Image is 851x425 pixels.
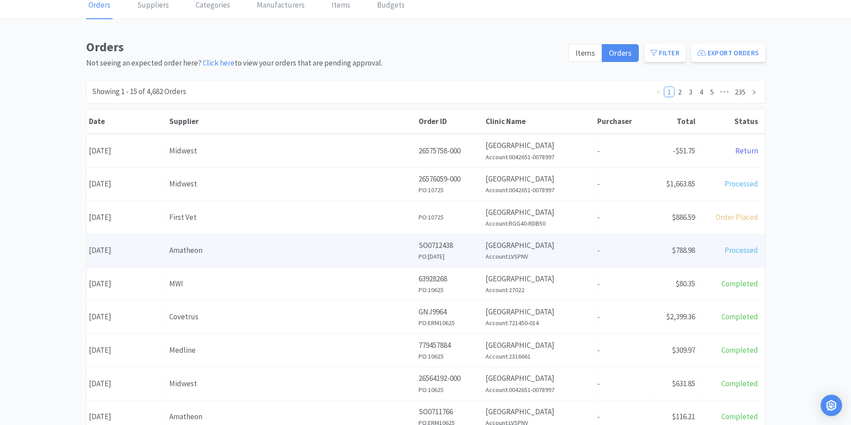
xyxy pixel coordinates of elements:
div: Not seeing an expected order here? to view your orders that are pending approval. [86,37,563,69]
div: MWI [169,278,414,290]
div: Showing 1 - 15 of 4,682 Orders [92,86,186,98]
h6: Account: 0042651-0078997 [486,152,592,162]
li: 235 [732,87,749,97]
div: [DATE] [87,372,167,395]
span: $1,663.85 [666,179,695,189]
p: 26576059-000 [419,173,481,185]
div: Status [700,116,758,126]
span: Return [735,146,758,156]
p: [GEOGRAPHIC_DATA] [486,140,592,152]
span: $2,399.36 [666,312,695,322]
div: Total [651,116,696,126]
p: - [597,178,646,190]
div: [DATE] [87,272,167,295]
li: Previous Page [653,87,664,97]
h6: PO: 10725 [419,185,481,195]
h6: Account: RGG40-RDB50 [486,219,592,228]
p: [GEOGRAPHIC_DATA] [486,206,592,219]
p: [GEOGRAPHIC_DATA] [486,406,592,418]
div: Order ID [419,116,481,126]
span: -$51.75 [673,146,695,156]
p: SO0711766 [419,406,481,418]
a: 235 [732,87,748,97]
span: Processed [725,179,758,189]
a: 2 [675,87,685,97]
div: Amatheon [169,244,414,256]
a: 4 [696,87,706,97]
li: 1 [664,87,675,97]
span: $788.98 [672,245,695,255]
span: Completed [721,345,758,355]
div: [DATE] [87,339,167,362]
a: 1 [664,87,674,97]
div: [DATE] [87,140,167,162]
span: $309.97 [672,345,695,355]
button: Export Orders [691,44,765,62]
div: Date [89,116,165,126]
h6: Account: 0042651-0078997 [486,185,592,195]
i: icon: left [656,90,661,95]
p: GNJ9964 [419,306,481,318]
span: Completed [721,412,758,421]
p: [GEOGRAPHIC_DATA] [486,173,592,185]
div: [DATE] [87,305,167,328]
h1: Orders [86,37,563,57]
span: $886.59 [672,212,695,222]
p: SO0712438 [419,239,481,252]
h6: PO: 10625 [419,351,481,361]
button: Filter [644,44,686,62]
h6: PO: 10625 [419,285,481,295]
div: Amatheon [169,411,414,423]
h6: PO: [DATE] [419,252,481,261]
p: - [597,411,646,423]
p: [GEOGRAPHIC_DATA] [486,372,592,384]
p: [GEOGRAPHIC_DATA] [486,339,592,351]
li: Next 5 Pages [717,87,732,97]
div: Midwest [169,378,414,390]
h6: PO: 10625 [419,385,481,395]
div: First Vet [169,211,414,223]
div: Covetrus [169,311,414,323]
span: $631.85 [672,379,695,388]
h6: Account: 2316661 [486,351,592,361]
div: Midwest [169,145,414,157]
p: 63928268 [419,273,481,285]
p: 26575758-000 [419,145,481,157]
span: Completed [721,279,758,289]
p: 779457884 [419,339,481,351]
p: - [597,278,646,290]
span: ••• [717,87,732,97]
h6: PO: 10725 [419,212,481,222]
span: Orders [609,48,632,58]
h6: Account: 0042651-0078997 [486,385,592,395]
p: [GEOGRAPHIC_DATA] [486,273,592,285]
h6: PO: ERM10625 [419,318,481,328]
span: $80.35 [675,279,695,289]
span: Items [575,48,595,58]
p: [GEOGRAPHIC_DATA] [486,306,592,318]
span: Completed [721,312,758,322]
a: Click here [203,58,235,68]
div: Midwest [169,178,414,190]
div: Open Intercom Messenger [821,395,842,416]
div: Supplier [169,116,414,126]
div: [DATE] [87,239,167,262]
li: Next Page [749,87,759,97]
div: Purchaser [597,116,646,126]
p: - [597,344,646,356]
li: 5 [707,87,717,97]
div: [DATE] [87,206,167,229]
p: - [597,311,646,323]
span: $116.21 [672,412,695,421]
h6: Account: LVSPNV [486,252,592,261]
div: [DATE] [87,173,167,195]
p: - [597,211,646,223]
h6: Account: 27022 [486,285,592,295]
span: Order Placed [716,212,758,222]
p: [GEOGRAPHIC_DATA] [486,239,592,252]
p: - [597,244,646,256]
i: icon: right [751,90,757,95]
h6: Account: 721450-014 [486,318,592,328]
p: - [597,145,646,157]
